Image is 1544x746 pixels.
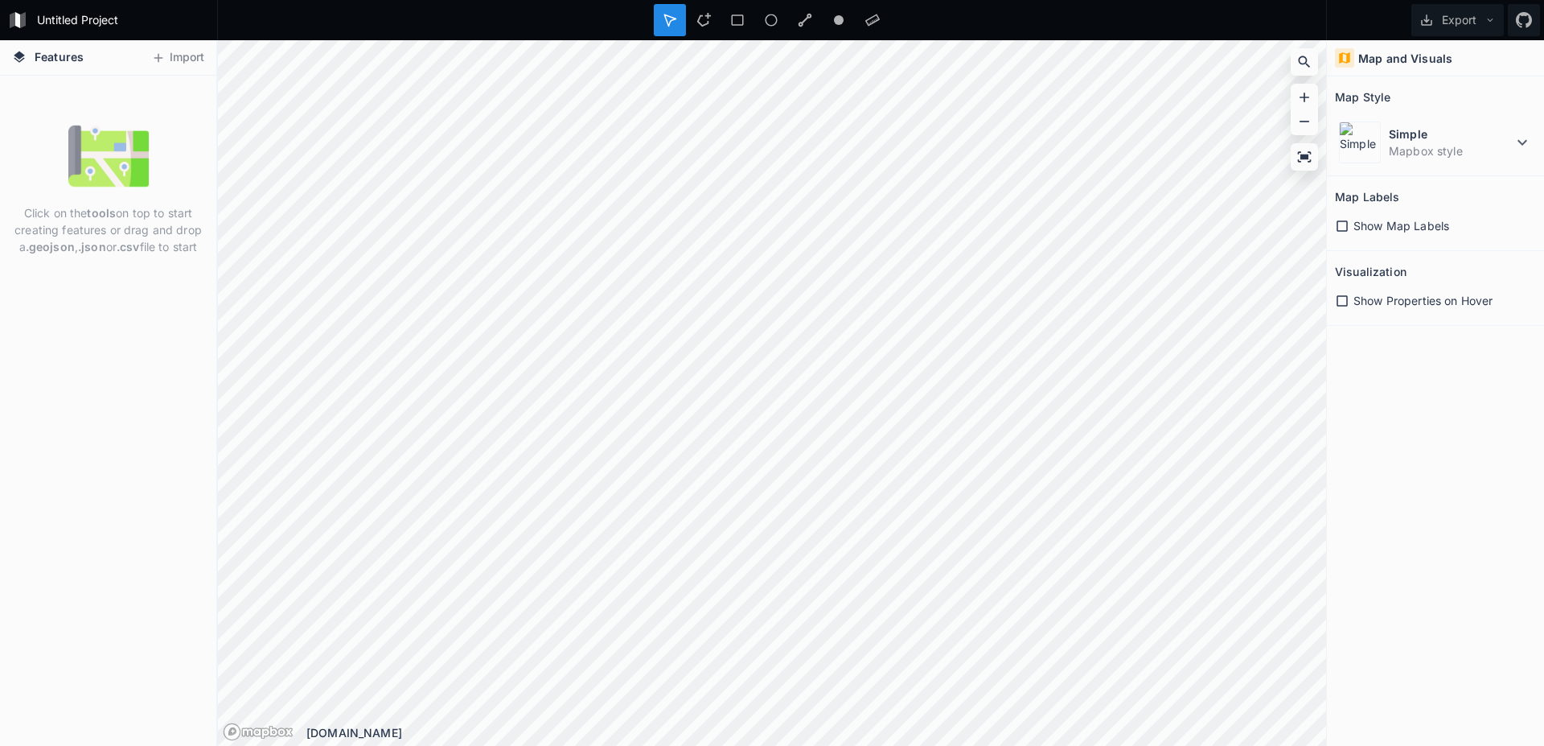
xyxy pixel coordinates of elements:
[1335,184,1399,209] h2: Map Labels
[223,723,294,741] a: Mapbox logo
[78,240,106,253] strong: .json
[117,240,140,253] strong: .csv
[1339,122,1381,163] img: Simple
[1335,84,1390,109] h2: Map Style
[1335,259,1406,284] h2: Visualization
[1389,142,1513,159] dd: Mapbox style
[1353,292,1493,309] span: Show Properties on Hover
[306,724,1326,741] div: [DOMAIN_NAME]
[87,206,116,220] strong: tools
[35,48,84,65] span: Features
[143,45,212,71] button: Import
[1389,126,1513,142] dt: Simple
[1353,217,1449,234] span: Show Map Labels
[1411,4,1504,36] button: Export
[12,204,204,255] p: Click on the on top to start creating features or drag and drop a , or file to start
[26,240,75,253] strong: .geojson
[68,116,149,196] img: empty
[1358,50,1452,67] h4: Map and Visuals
